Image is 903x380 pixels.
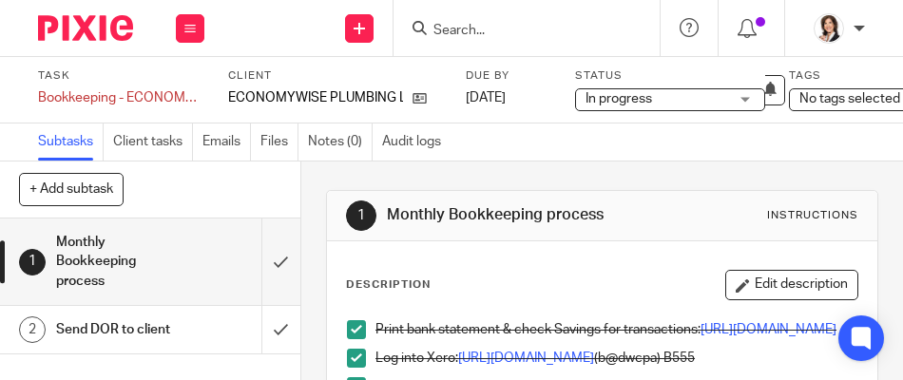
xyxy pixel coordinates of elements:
[346,277,431,293] p: Description
[375,349,857,368] p: Log into Xero: (b@dwcpa) B555
[799,92,900,105] span: No tags selected
[308,123,373,161] a: Notes (0)
[466,91,506,104] span: [DATE]
[38,88,204,107] div: Bookkeeping - ECONOMYWISE PLUMBING LLC (cloned 17:14:07)
[814,13,844,44] img: BW%20Website%203%20-%20square.jpg
[19,173,124,205] button: + Add subtask
[586,92,652,105] span: In progress
[375,320,857,339] p: Print bank statement & check Savings for transactions:
[458,351,594,365] a: [URL][DOMAIN_NAME]
[767,208,858,223] div: Instructions
[575,68,765,84] label: Status
[432,23,603,40] input: Search
[387,205,643,225] h1: Monthly Bookkeeping process
[38,15,133,41] img: Pixie
[228,88,403,107] p: ECONOMYWISE PLUMBING LLC
[113,123,193,161] a: Client tasks
[38,68,204,84] label: Task
[701,323,836,336] a: [URL][DOMAIN_NAME]
[38,123,104,161] a: Subtasks
[56,315,181,344] h1: Send DOR to client
[260,123,298,161] a: Files
[56,228,181,295] h1: Monthly Bookkeeping process
[228,68,447,84] label: Client
[725,270,858,300] button: Edit description
[466,68,551,84] label: Due by
[202,123,251,161] a: Emails
[382,123,451,161] a: Audit logs
[19,249,46,275] div: 1
[346,200,376,231] div: 1
[19,316,46,343] div: 2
